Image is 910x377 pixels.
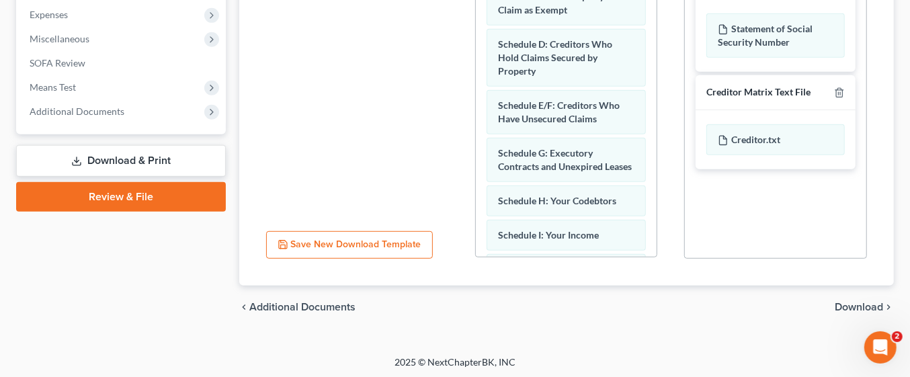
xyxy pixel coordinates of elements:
[498,195,616,206] span: Schedule H: Your Codebtors
[498,99,620,124] span: Schedule E/F: Creditors Who Have Unsecured Claims
[30,106,124,117] span: Additional Documents
[498,147,632,172] span: Schedule G: Executory Contracts and Unexpired Leases
[835,302,894,312] button: Download chevron_right
[250,302,356,312] span: Additional Documents
[266,231,433,259] button: Save New Download Template
[498,38,612,77] span: Schedule D: Creditors Who Hold Claims Secured by Property
[883,302,894,312] i: chevron_right
[706,124,844,155] div: Creditor.txt
[498,229,599,241] span: Schedule I: Your Income
[19,51,226,75] a: SOFA Review
[16,182,226,212] a: Review & File
[30,57,85,69] span: SOFA Review
[16,145,226,177] a: Download & Print
[239,302,356,312] a: chevron_left Additional Documents
[835,302,883,312] span: Download
[30,9,68,20] span: Expenses
[706,13,844,58] div: Statement of Social Security Number
[30,81,76,93] span: Means Test
[706,86,811,99] div: Creditor Matrix Text File
[892,331,903,342] span: 2
[30,33,89,44] span: Miscellaneous
[239,302,250,312] i: chevron_left
[864,331,897,364] iframe: Intercom live chat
